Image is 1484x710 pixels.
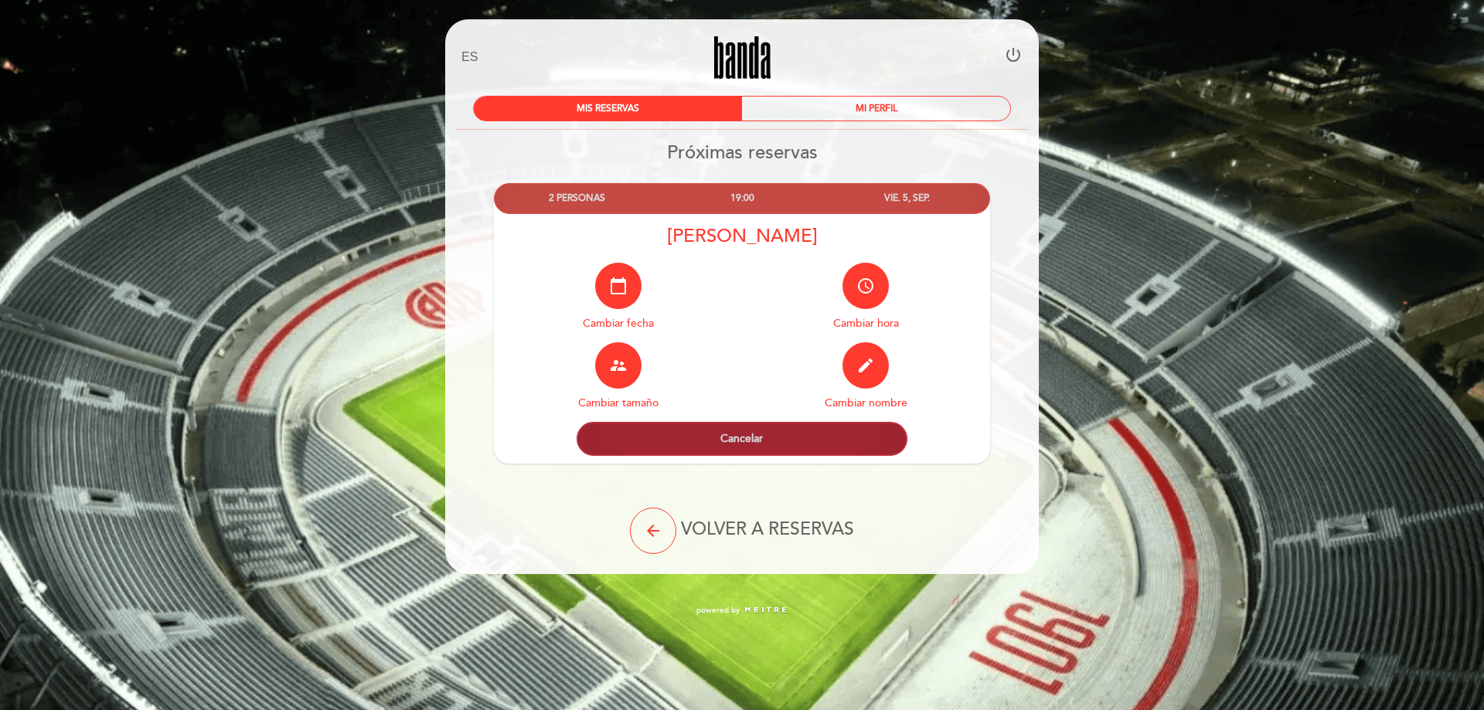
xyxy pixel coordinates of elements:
[696,605,788,616] a: powered by
[696,605,740,616] span: powered by
[856,356,875,375] i: edit
[1004,46,1023,64] i: power_settings_new
[583,317,654,330] span: Cambiar fecha
[494,225,990,247] div: [PERSON_NAME]
[444,141,1040,164] h2: Próximas reservas
[609,277,628,295] i: calendar_today
[742,97,1010,121] div: MI PERFIL
[744,606,788,614] img: MEITRE
[842,342,889,389] button: edit
[630,508,676,554] button: arrow_back
[609,356,628,375] i: supervisor_account
[856,277,875,295] i: access_time
[595,342,642,389] button: supervisor_account
[825,184,989,212] div: VIE. 5, SEP.
[474,97,742,121] div: MIS RESERVAS
[833,317,899,330] span: Cambiar hora
[644,521,662,540] i: arrow_back
[1004,46,1023,70] button: power_settings_new
[645,36,839,79] a: Banda
[825,396,907,409] span: Cambiar nombre
[681,518,854,540] span: VOLVER A RESERVAS
[577,422,907,456] button: Cancelar
[495,184,659,212] div: 2 PERSONAS
[578,396,659,409] span: Cambiar tamaño
[595,263,642,309] button: calendar_today
[842,263,889,309] button: access_time
[659,184,824,212] div: 19:00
